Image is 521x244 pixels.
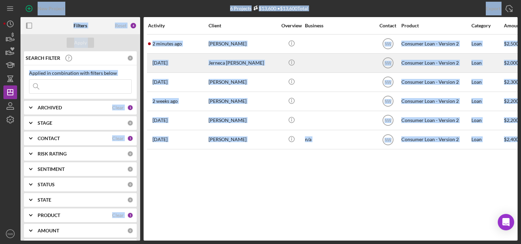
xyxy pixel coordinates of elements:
div: Clear [112,213,124,218]
b: Filters [74,23,87,28]
div: Contact [375,23,401,28]
span: $2,500 [504,41,519,46]
text: NW [385,42,392,46]
div: [PERSON_NAME] [209,92,277,110]
div: 1 [127,105,133,111]
div: n/a [305,131,373,149]
div: 0 [127,151,133,157]
div: Open Intercom Messenger [498,214,514,230]
div: Activity [148,23,208,28]
time: 2025-09-18 18:04 [152,98,178,104]
div: Category [471,23,503,28]
text: NW [385,99,392,104]
div: 0 [127,120,133,126]
span: $2,000 [504,60,519,66]
div: [PERSON_NAME] [209,111,277,130]
text: NW [8,232,13,236]
b: STAGE [38,120,52,126]
div: Consumer Loan - Version 2 [401,131,470,149]
div: 6 Projects • $13,600 Total [230,5,308,11]
div: Export [486,2,500,15]
div: [PERSON_NAME] [209,35,277,53]
div: Jerneca [PERSON_NAME] [209,54,277,72]
time: 2025-09-25 21:32 [152,60,168,66]
span: $2,200 [504,98,519,104]
div: 0 [127,197,133,203]
div: Loan [471,73,503,91]
div: Client [209,23,277,28]
div: [PERSON_NAME] [209,73,277,91]
text: NW [385,137,392,142]
time: 2025-09-19 22:45 [152,118,168,123]
b: CONTACT [38,136,60,141]
button: New Project [21,2,71,15]
b: PRODUCT [38,213,60,218]
span: $2,400 [504,136,519,142]
div: Business [305,23,373,28]
div: 4 [130,22,137,29]
div: Consumer Loan - Version 2 [401,35,470,53]
b: STATE [38,197,51,203]
div: 1 [127,212,133,218]
text: NW [385,118,392,123]
div: 0 [127,181,133,188]
div: Clear [112,136,124,141]
div: Loan [471,111,503,130]
div: Loan [471,131,503,149]
b: ARCHIVED [38,105,62,110]
button: Apply [67,38,94,48]
div: Loan [471,54,503,72]
div: [PERSON_NAME] [209,131,277,149]
div: Loan [471,92,503,110]
div: 0 [127,55,133,61]
div: Product [401,23,470,28]
div: Loan [471,35,503,53]
div: Applied in combination with filters below [29,70,132,76]
div: Apply [74,38,87,48]
time: 2025-09-24 18:52 [152,79,168,85]
div: Consumer Loan - Version 2 [401,73,470,91]
button: NW [3,227,17,241]
div: Consumer Loan - Version 2 [401,54,470,72]
span: $2,300 [504,79,519,85]
div: $13,600 [252,5,276,11]
div: 0 [127,228,133,234]
div: 1 [127,135,133,141]
div: Consumer Loan - Version 2 [401,92,470,110]
div: New Project [38,2,64,15]
div: Consumer Loan - Version 2 [401,111,470,130]
div: 0 [127,166,133,172]
text: NW [385,61,392,66]
b: SENTIMENT [38,166,65,172]
b: STATUS [38,182,55,187]
span: $2,200 [504,117,519,123]
div: Overview [279,23,304,28]
time: 2025-09-10 22:48 [152,137,168,142]
time: 2025-09-29 15:41 [152,41,182,46]
b: SEARCH FILTER [26,55,60,61]
button: Export [479,2,518,15]
b: AMOUNT [38,228,59,233]
div: Clear [112,105,124,110]
text: NW [385,80,392,85]
div: Reset [115,23,126,28]
b: RISK RATING [38,151,67,157]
